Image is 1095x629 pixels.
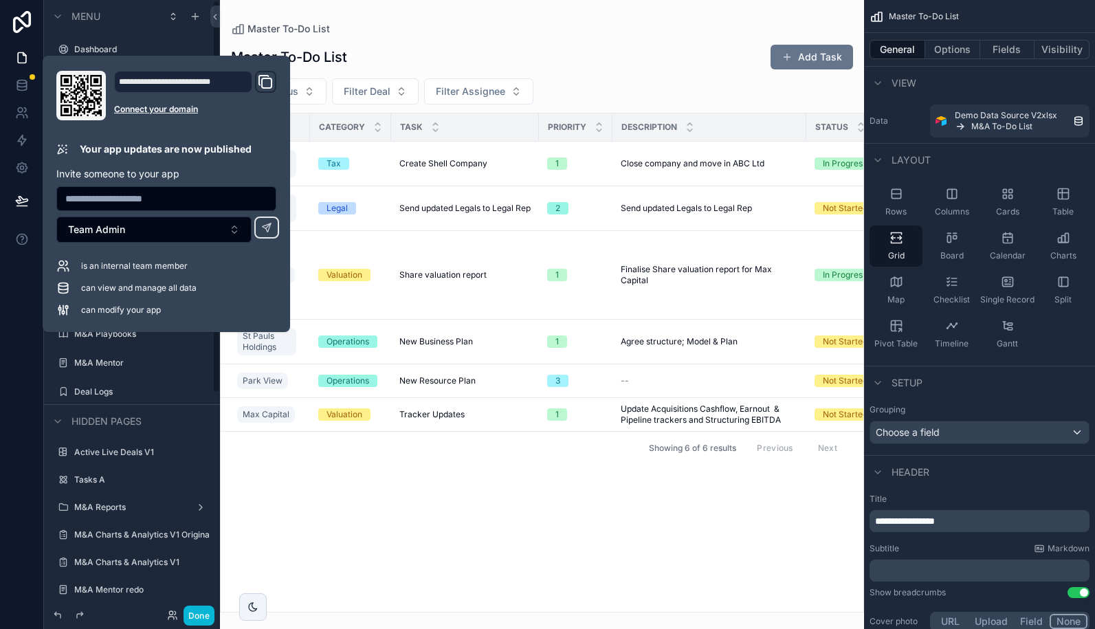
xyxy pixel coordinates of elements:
div: Legal [327,202,348,214]
a: M&A Charts & Analytics V1 Original [74,529,209,540]
span: Send updated Legals to Legal Rep [399,203,531,214]
div: Tax [327,157,341,170]
a: Valuation [318,408,383,421]
a: 1 [547,269,604,281]
a: Operations [318,335,383,348]
span: Filter Assignee [436,85,505,98]
span: Team Admin [68,223,125,236]
span: Showing 6 of 6 results [649,443,736,454]
div: Not Started [823,202,867,214]
a: Connect your domain [114,104,276,115]
span: Category [319,122,365,133]
div: Not Started [823,375,867,387]
div: Operations [327,335,369,348]
a: M&A Charts & Analytics V1 [74,557,209,568]
span: Description [621,122,677,133]
label: M&A Mentor redo [74,584,209,595]
a: Close company and move in ABC Ltd [621,158,798,169]
span: Header [892,465,929,479]
span: Table [1052,206,1074,217]
button: Select Button [424,78,533,104]
div: Show breadcrumbs [870,587,946,598]
button: General [870,40,925,59]
span: Rows [885,206,907,217]
div: Valuation [327,408,362,421]
div: 2 [555,202,560,214]
span: New Business Plan [399,336,473,347]
span: Close company and move in ABC Ltd [621,158,764,169]
div: Operations [327,375,369,387]
div: scrollable content [870,510,1090,532]
a: 2 [547,202,604,214]
h1: Master To-Do List [231,47,347,67]
span: Park View [243,375,283,386]
span: St Pauls Holdings [243,331,291,353]
span: Send updated Legals to Legal Rep [621,203,752,214]
button: Options [925,40,980,59]
div: 1 [555,408,559,421]
button: Choose a field [870,421,1090,444]
span: M&A To-Do List [971,121,1032,132]
span: Single Record [980,294,1035,305]
button: Charts [1037,225,1090,267]
button: Gantt [981,313,1034,355]
span: Status [815,122,848,133]
span: can modify your app [81,305,161,316]
label: Active Live Deals V1 [74,447,209,458]
a: Not Started [815,335,876,348]
span: Gantt [997,338,1018,349]
a: In Progress [815,269,876,281]
a: Tax [318,157,383,170]
a: New Business Plan [399,336,531,347]
a: Create Shell Company [399,158,531,169]
span: Split [1054,294,1072,305]
button: Split [1037,269,1090,311]
span: Share valuation report [399,269,487,280]
img: Airtable Logo [936,115,947,126]
div: 1 [555,157,559,170]
span: Charts [1050,250,1076,261]
a: Share valuation report [399,269,531,280]
div: Valuation [327,269,362,281]
button: Add Task [771,45,853,69]
a: Max Capital [237,406,295,423]
button: Map [870,269,922,311]
p: Your app updates are now published [80,142,252,156]
div: 3 [555,375,560,387]
button: Calendar [981,225,1034,267]
a: 1 [547,157,604,170]
span: Markdown [1048,543,1090,554]
label: Dashboard [74,44,209,55]
p: Invite someone to your app [56,167,276,181]
label: Deal Logs [74,386,209,397]
label: Grouping [870,404,905,415]
span: Grid [888,250,905,261]
a: Park View [237,370,302,392]
span: -- [621,375,629,386]
div: scrollable content [870,560,1090,582]
div: 1 [555,269,559,281]
button: Timeline [925,313,978,355]
button: Table [1037,181,1090,223]
label: Data [870,115,925,126]
span: Timeline [935,338,969,349]
span: Master To-Do List [889,11,959,22]
a: Update Acquisitions Cashflow, Earnout & Pipeline trackers and Structuring EBITDA [621,404,798,426]
a: St Pauls Holdings [237,328,296,355]
a: Operations [318,375,383,387]
button: Checklist [925,269,978,311]
span: Demo Data Source V2xlsx [955,110,1057,121]
a: Master To-Do List [231,22,330,36]
span: Board [940,250,964,261]
a: Not Started [815,202,876,214]
a: Finalise Share valuation report for Max Capital [621,264,798,286]
button: Columns [925,181,978,223]
a: In Progress [815,157,876,170]
a: Markdown [1034,543,1090,554]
